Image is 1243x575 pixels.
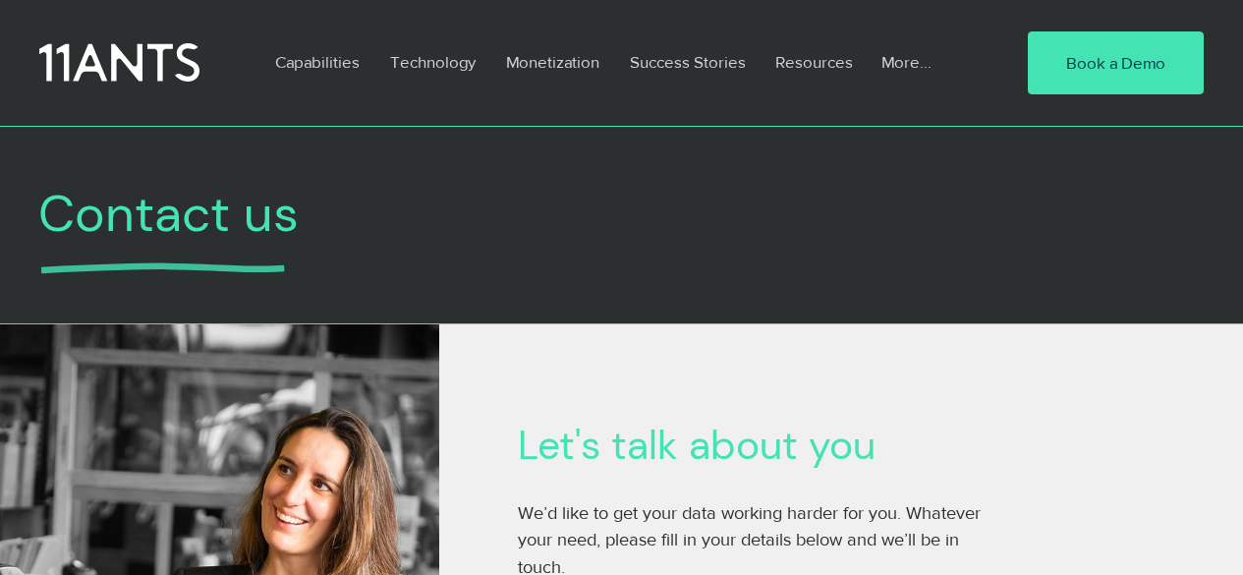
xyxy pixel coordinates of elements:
[761,39,867,85] a: Resources
[375,39,491,85] a: Technology
[872,39,941,85] p: More...
[491,39,615,85] a: Monetization
[38,181,299,247] span: Contact us
[260,39,375,85] a: Capabilities
[620,39,756,85] p: Success Stories
[496,39,609,85] p: Monetization
[1066,51,1165,75] span: Book a Demo
[380,39,485,85] p: Technology
[615,39,761,85] a: Success Stories
[765,39,863,85] p: Resources
[265,39,369,85] p: Capabilities
[260,39,968,85] nav: Site
[1028,31,1204,94] a: Book a Demo
[518,423,1147,471] h2: Let's talk about you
